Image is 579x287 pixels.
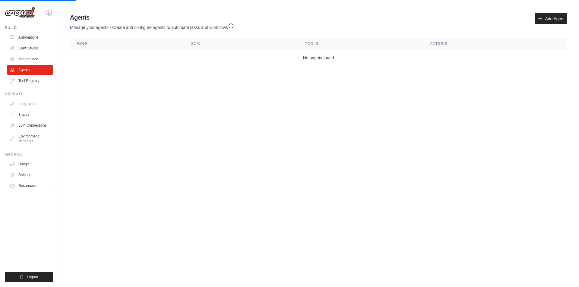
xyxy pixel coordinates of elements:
[7,54,53,64] a: Marketplace
[7,131,53,146] a: Environment Variables
[70,13,234,22] h2: Agents
[423,38,567,50] th: Actions
[70,38,183,50] th: Role
[7,121,53,130] a: LLM Connections
[7,181,53,191] button: Resources
[7,110,53,119] a: Traces
[18,183,36,188] span: Resources
[5,92,53,96] div: Operate
[298,38,423,50] th: Tools
[5,7,35,18] img: Logo
[5,25,53,30] div: Build
[5,272,53,282] button: Logout
[5,152,53,157] div: Manage
[183,38,298,50] th: Goal
[7,170,53,180] a: Settings
[7,159,53,169] a: Usage
[7,33,53,42] a: Automations
[70,22,234,30] p: Manage your agents - Create and configure agents to automate tasks and workflows
[70,50,567,66] td: No agents found
[535,13,567,24] a: Add Agent
[7,99,53,109] a: Integrations
[27,275,38,279] span: Logout
[7,43,53,53] a: Crew Studio
[7,65,53,75] a: Agents
[7,76,53,86] a: Tool Registry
